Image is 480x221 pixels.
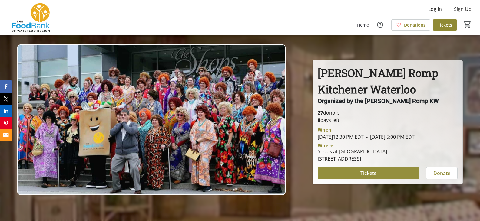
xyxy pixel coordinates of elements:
[318,134,364,140] span: [DATE] 12:30 PM EDT
[360,170,376,177] span: Tickets
[462,19,473,30] button: Cart
[318,66,438,96] span: [PERSON_NAME] Romp Kitchener Waterloo
[449,4,476,14] button: Sign Up
[4,2,58,33] img: The Food Bank of Waterloo Region's Logo
[364,134,370,140] span: -
[428,5,442,13] span: Log In
[364,134,415,140] span: [DATE] 5:00 PM EDT
[454,5,472,13] span: Sign Up
[433,19,457,31] a: Tickets
[318,109,323,116] b: 27
[318,126,332,133] div: When
[423,4,447,14] button: Log In
[357,22,369,28] span: Home
[318,167,419,179] button: Tickets
[426,167,458,179] button: Donate
[352,19,374,31] a: Home
[318,148,387,155] div: Shops at [GEOGRAPHIC_DATA]
[318,109,458,116] p: donors
[17,44,286,195] img: Campaign CTA Media Photo
[374,19,386,31] button: Help
[318,116,458,124] p: days left
[318,97,439,105] span: Organized by the [PERSON_NAME] Romp KW
[391,19,430,31] a: Donations
[318,155,387,162] div: [STREET_ADDRESS]
[404,22,425,28] span: Donations
[433,170,450,177] span: Donate
[438,22,452,28] span: Tickets
[318,117,320,123] span: 8
[318,143,333,148] div: Where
